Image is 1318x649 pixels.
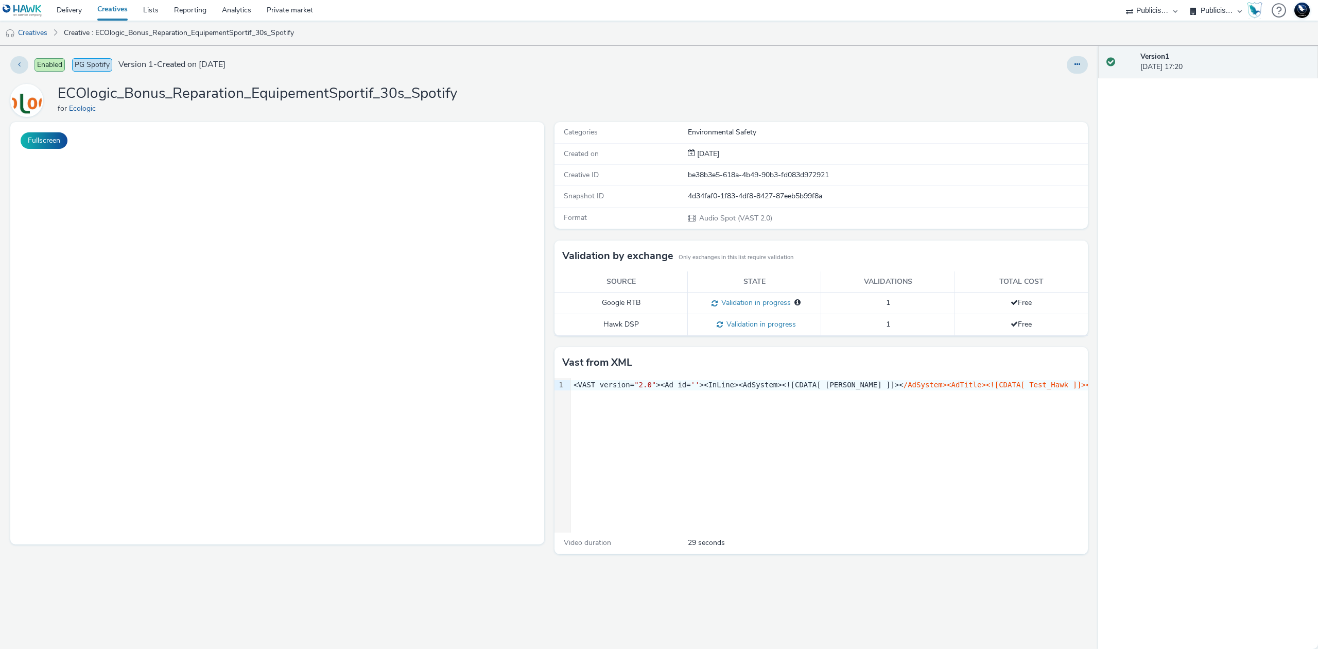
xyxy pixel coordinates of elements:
[554,314,688,336] td: Hawk DSP
[688,538,725,548] span: 29 seconds
[564,149,599,159] span: Created on
[955,271,1088,293] th: Total cost
[72,58,112,72] span: PG Spotify
[564,170,599,180] span: Creative ID
[59,21,299,45] a: Creative : ECOlogic_Bonus_Reparation_EquipementSportif_30s_Spotify
[554,271,688,293] th: Source
[1011,298,1032,308] span: Free
[1247,2,1267,19] a: Hawk Academy
[821,271,955,293] th: Validations
[34,58,65,72] span: Enabled
[10,95,47,105] a: Ecologic
[886,319,890,329] span: 1
[688,170,1087,180] div: be38b3e5-618a-4b49-90b3-fd083d972921
[3,4,42,17] img: undefined Logo
[564,127,598,137] span: Categories
[1294,3,1310,18] img: Support Hawk
[723,319,796,329] span: Validation in progress
[69,104,100,113] a: Ecologic
[554,293,688,314] td: Google RTB
[58,84,457,104] h1: ECOlogic_Bonus_Reparation_EquipementSportif_30s_Spotify
[562,248,673,264] h3: Validation by exchange
[564,191,604,201] span: Snapshot ID
[634,381,656,389] span: "2.0"
[679,253,793,262] small: Only exchanges in this list require validation
[1140,52,1310,73] div: [DATE] 17:20
[691,381,700,389] span: ''
[688,127,1087,138] div: Environmental Safety
[695,149,719,159] span: [DATE]
[886,298,890,308] span: 1
[718,298,791,308] span: Validation in progress
[21,132,67,149] button: Fullscreen
[564,213,587,223] span: Format
[904,381,1095,389] span: /AdSystem><AdTitle><![CDATA[ Test_Hawk ]]></
[12,86,42,115] img: Ecologic
[5,28,15,39] img: audio
[58,104,69,113] span: for
[698,213,772,223] span: Audio Spot (VAST 2.0)
[554,380,565,390] div: 1
[564,538,611,548] span: Video duration
[562,355,632,370] h3: Vast from XML
[1140,52,1169,61] strong: Version 1
[1247,2,1262,19] img: Hawk Academy
[118,59,226,71] span: Version 1 - Created on [DATE]
[688,271,821,293] th: State
[1011,319,1032,329] span: Free
[688,191,1087,201] div: 4d34faf0-1f83-4df8-8427-87eeb5b99f8a
[695,149,719,159] div: Creation 08 August 2025, 17:20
